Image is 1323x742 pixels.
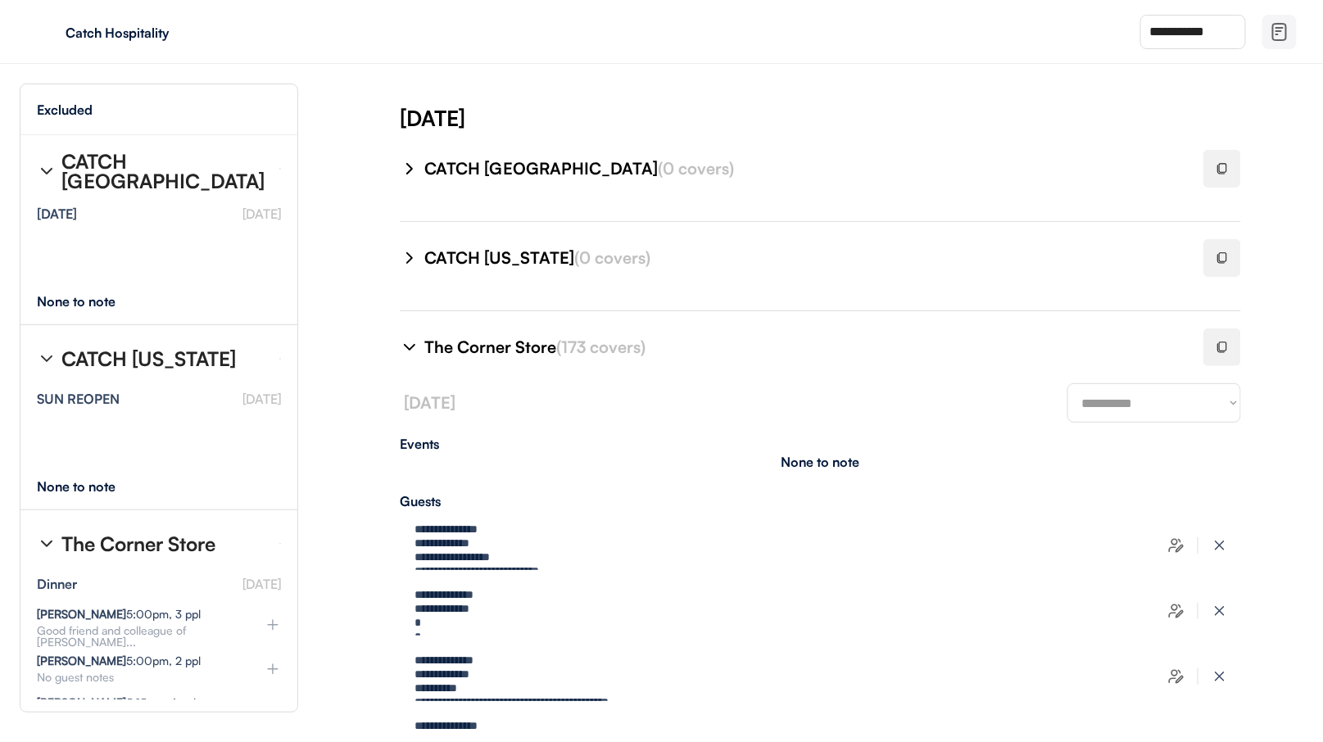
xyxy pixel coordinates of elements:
div: CATCH [GEOGRAPHIC_DATA] [424,157,1184,180]
div: Good friend and colleague of [PERSON_NAME]... [37,625,238,648]
font: (0 covers) [574,247,650,268]
strong: [PERSON_NAME] [37,607,126,621]
div: None to note [37,480,146,493]
div: Catch Hospitality [66,26,272,39]
div: 5:00pm, 2 ppl [37,655,201,667]
div: None to note [782,455,860,468]
img: plus%20%281%29.svg [265,661,281,677]
img: x-close%20%283%29.svg [1212,668,1228,685]
div: Events [400,437,1241,450]
div: 5:00pm, 3 ppl [37,609,201,620]
img: users-edit.svg [1168,603,1185,619]
div: The Corner Store [61,534,215,554]
div: [DATE] [37,207,77,220]
img: chevron-right%20%281%29.svg [37,534,57,554]
div: None to note [37,295,146,308]
img: chevron-right%20%281%29.svg [37,161,57,181]
div: CATCH [GEOGRAPHIC_DATA] [61,152,266,191]
img: x-close%20%283%29.svg [1212,603,1228,619]
img: x-close%20%283%29.svg [1212,537,1228,554]
img: yH5BAEAAAAALAAAAAABAAEAAAIBRAA7 [33,19,59,45]
div: The Corner Store [424,336,1184,359]
img: file-02.svg [1270,22,1289,42]
div: CATCH [US_STATE] [61,349,236,369]
img: chevron-right%20%281%29.svg [400,248,419,268]
div: No guest notes [37,672,238,683]
img: chevron-right%20%281%29.svg [37,349,57,369]
div: SUN REOPEN [37,392,120,405]
font: [DATE] [242,391,281,407]
div: [DATE] [400,103,1323,133]
strong: [PERSON_NAME] [37,654,126,667]
img: users-edit.svg [1168,537,1185,554]
img: users-edit.svg [1168,668,1185,685]
div: Dinner [37,577,77,590]
font: [DATE] [242,576,281,592]
div: CATCH [US_STATE] [424,247,1184,269]
font: [DATE] [404,392,455,413]
font: [DATE] [242,206,281,222]
div: 5:15pm, 4 ppl [37,697,196,708]
img: chevron-right%20%281%29.svg [400,159,419,179]
font: (173 covers) [556,337,646,357]
img: chevron-right%20%281%29.svg [400,337,419,357]
img: plus%20%281%29.svg [265,617,281,633]
div: Guests [400,495,1241,508]
font: (0 covers) [658,158,734,179]
div: Excluded [37,103,93,116]
strong: [PERSON_NAME] [37,695,126,709]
